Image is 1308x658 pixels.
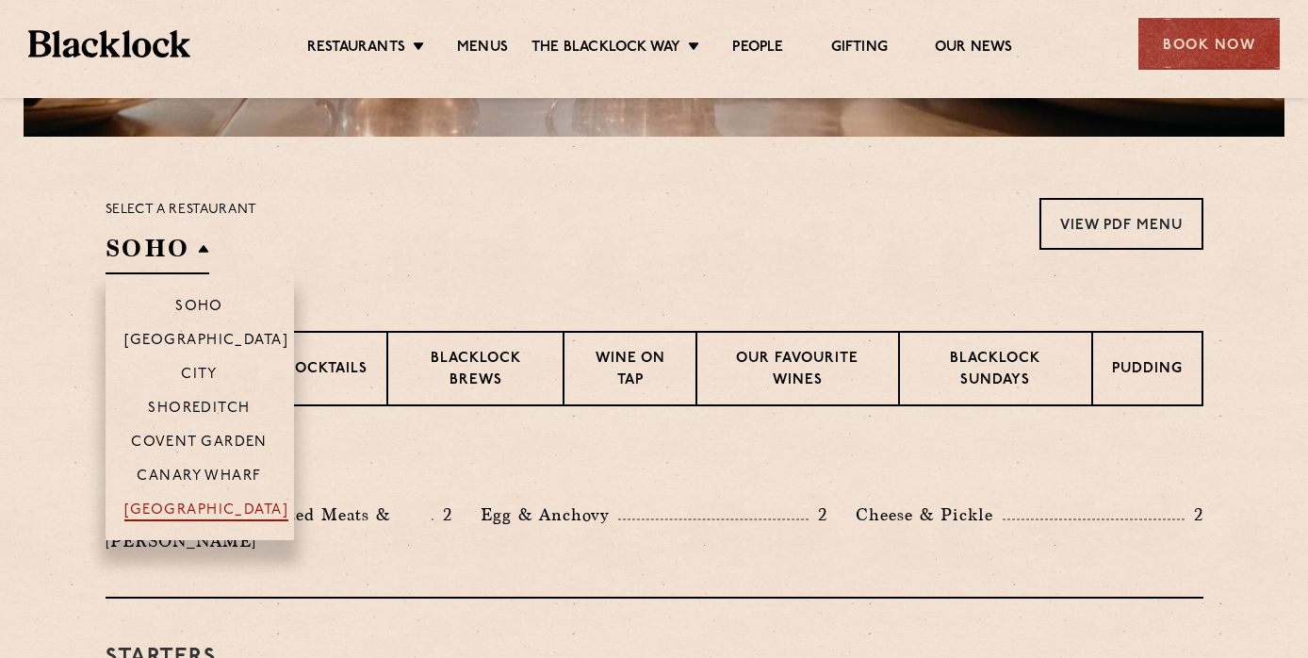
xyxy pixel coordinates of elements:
[1112,359,1183,383] p: Pudding
[124,333,289,352] p: [GEOGRAPHIC_DATA]
[307,39,405,59] a: Restaurants
[583,349,676,393] p: Wine on Tap
[284,359,368,383] p: Cocktails
[28,30,190,58] img: BL_Textured_Logo-footer-cropped.svg
[407,349,545,393] p: Blacklock Brews
[531,39,680,59] a: The Blacklock Way
[935,39,1013,59] a: Our News
[124,502,289,521] p: [GEOGRAPHIC_DATA]
[175,299,223,318] p: Soho
[831,39,888,59] a: Gifting
[433,502,452,527] p: 2
[716,349,879,393] p: Our favourite wines
[457,39,508,59] a: Menus
[1185,502,1203,527] p: 2
[137,469,261,487] p: Canary Wharf
[106,232,209,274] h2: SOHO
[919,349,1071,393] p: Blacklock Sundays
[1039,198,1203,250] a: View PDF Menu
[148,401,251,419] p: Shoreditch
[856,502,1003,528] p: Cheese & Pickle
[181,367,218,386] p: City
[1138,18,1280,70] div: Book Now
[131,435,268,453] p: Covent Garden
[732,39,783,59] a: People
[106,198,257,222] p: Select a restaurant
[809,502,827,527] p: 2
[481,502,618,528] p: Egg & Anchovy
[106,453,1203,478] h3: Pre Chop Bites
